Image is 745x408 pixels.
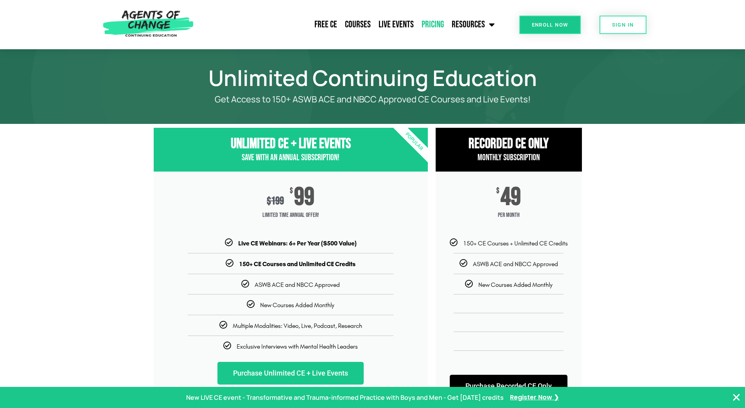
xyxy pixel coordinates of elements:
[260,301,334,309] span: New Courses Added Monthly
[290,187,293,195] span: $
[463,240,568,247] span: 150+ CE Courses + Unlimited CE Credits
[267,195,284,208] div: 199
[600,16,646,34] a: SIGN IN
[448,15,499,34] a: Resources
[375,15,418,34] a: Live Events
[510,392,559,403] a: Register Now ❯
[496,187,499,195] span: $
[436,208,582,223] span: per month
[237,343,358,350] span: Exclusive Interviews with Mental Health Leaders
[154,208,428,223] span: Limited Time Annual Offer!
[150,69,596,87] h1: Unlimited Continuing Education
[186,392,504,403] p: New LIVE CE event - Transformative and Trauma-informed Practice with Boys and Men - Get [DATE] cr...
[612,22,634,27] span: SIGN IN
[217,362,364,385] a: Purchase Unlimited CE + Live Events
[369,97,459,187] div: Popular
[154,136,428,152] h3: Unlimited CE + Live Events
[478,152,540,163] span: Monthly Subscription
[532,22,568,27] span: Enroll Now
[242,152,339,163] span: Save with an Annual Subscription!
[239,260,355,268] b: 150+ CE Courses and Unlimited CE Credits
[255,281,340,288] span: ASWB ACE and NBCC Approved
[418,15,448,34] a: Pricing
[732,393,741,402] button: Close Banner
[233,322,362,329] span: Multiple Modalities: Video, Live, Podcast, Research
[341,15,375,34] a: Courses
[501,187,521,208] span: 49
[294,187,314,208] span: 99
[473,260,558,268] span: ASWB ACE and NBCC Approved
[450,375,567,397] a: Purchase Recorded CE Only
[436,136,582,152] h3: RECORDED CE ONly
[197,15,499,34] nav: Menu
[478,281,553,288] span: New Courses Added Monthly
[181,95,564,104] p: Get Access to 150+ ASWB ACE and NBCC Approved CE Courses and Live Events!
[267,195,271,208] span: $
[519,16,581,34] a: Enroll Now
[238,240,357,247] b: Live CE Webinars: 6+ Per Year ($500 Value)
[311,15,341,34] a: Free CE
